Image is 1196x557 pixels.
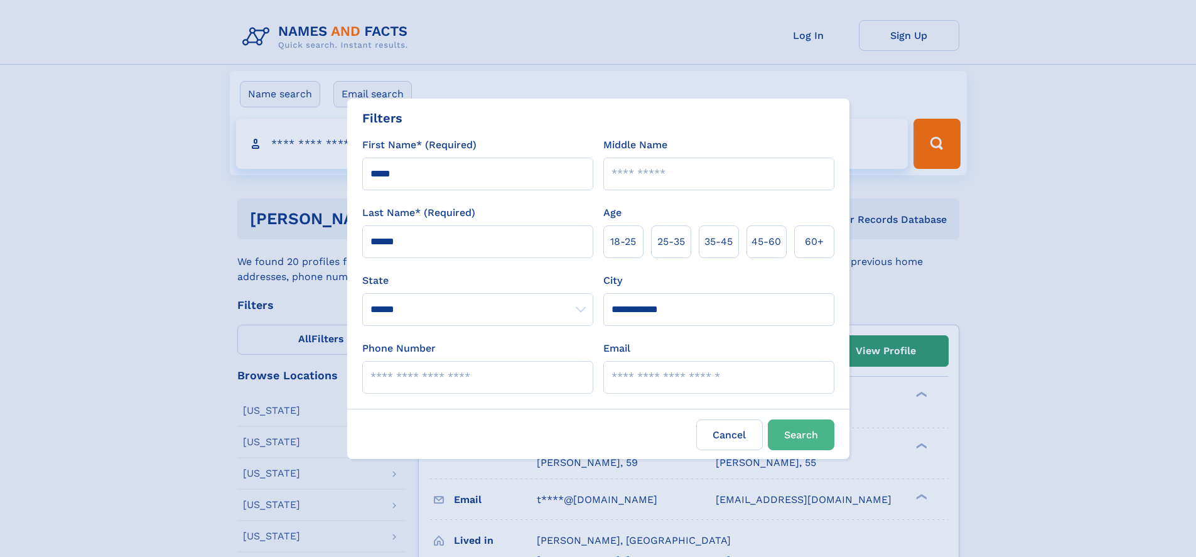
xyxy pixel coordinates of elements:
[362,205,475,220] label: Last Name* (Required)
[704,234,733,249] span: 35‑45
[603,273,622,288] label: City
[603,205,622,220] label: Age
[768,419,834,450] button: Search
[696,419,763,450] label: Cancel
[362,273,593,288] label: State
[752,234,781,249] span: 45‑60
[603,341,630,356] label: Email
[610,234,636,249] span: 18‑25
[362,109,402,127] div: Filters
[362,341,436,356] label: Phone Number
[657,234,685,249] span: 25‑35
[603,138,667,153] label: Middle Name
[362,138,477,153] label: First Name* (Required)
[805,234,824,249] span: 60+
